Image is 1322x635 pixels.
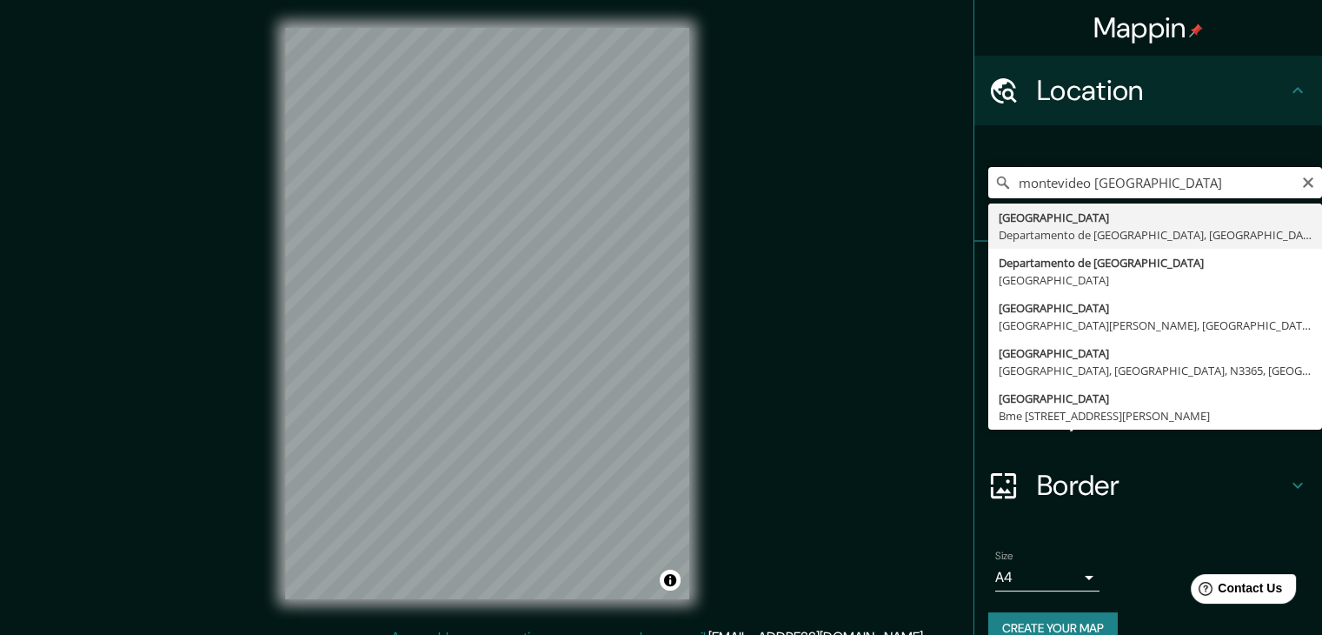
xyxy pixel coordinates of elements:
div: [GEOGRAPHIC_DATA] [999,344,1312,362]
div: Departamento de [GEOGRAPHIC_DATA], [GEOGRAPHIC_DATA] [999,226,1312,244]
h4: Border [1037,468,1287,503]
canvas: Map [285,28,689,599]
div: [GEOGRAPHIC_DATA] [999,390,1312,407]
div: [GEOGRAPHIC_DATA] [999,209,1312,226]
div: [GEOGRAPHIC_DATA], [GEOGRAPHIC_DATA], N3365, [GEOGRAPHIC_DATA] [999,362,1312,379]
div: A4 [995,564,1099,592]
div: Layout [974,381,1322,451]
div: Style [974,311,1322,381]
div: [GEOGRAPHIC_DATA] [999,299,1312,317]
div: [GEOGRAPHIC_DATA][PERSON_NAME], [GEOGRAPHIC_DATA][PERSON_NAME], [GEOGRAPHIC_DATA] [999,317,1312,334]
div: Departamento de [GEOGRAPHIC_DATA] [999,254,1312,271]
input: Pick your city or area [988,167,1322,198]
iframe: Help widget launcher [1167,567,1303,616]
div: Border [974,451,1322,520]
h4: Layout [1037,398,1287,433]
button: Clear [1301,173,1315,190]
div: Location [974,56,1322,125]
button: Toggle attribution [660,570,681,591]
h4: Mappin [1093,10,1204,45]
div: [GEOGRAPHIC_DATA] [999,271,1312,289]
img: pin-icon.png [1189,23,1203,37]
label: Size [995,549,1013,564]
div: Bme [STREET_ADDRESS][PERSON_NAME] [999,407,1312,424]
div: Pins [974,242,1322,311]
h4: Location [1037,73,1287,108]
